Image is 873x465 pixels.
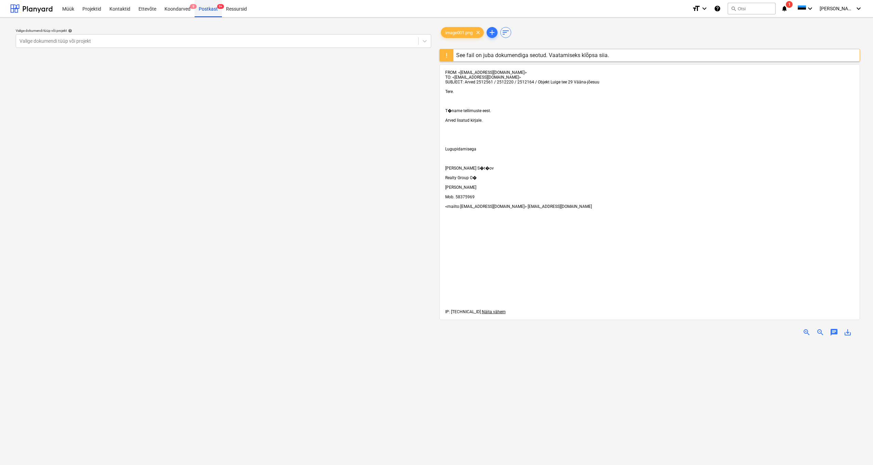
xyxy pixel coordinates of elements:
i: keyboard_arrow_down [700,4,709,13]
span: zoom_in [803,328,811,336]
div: image001.png [441,27,484,38]
span: help [67,29,72,33]
button: Otsi [728,3,776,14]
span: Mob. 58375969 [445,195,475,199]
i: keyboard_arrow_down [806,4,814,13]
span: add [488,28,496,37]
div: See fail on juba dokumendiga seotud. Vaatamiseks klõpsa siia. [456,52,609,58]
span: Arved lisatud kirjale. [445,118,482,123]
i: Abikeskus [714,4,721,13]
span: Realty Group O� [445,175,477,180]
span: search [731,6,736,11]
span: 9 [190,4,197,9]
span: clear [474,28,482,37]
span: TO: <[EMAIL_ADDRESS][DOMAIN_NAME]> [445,75,521,80]
span: Näita vähem [482,309,506,314]
span: IP: [TECHNICAL_ID] [445,309,481,314]
span: [PERSON_NAME] [820,6,854,11]
span: save_alt [844,328,852,336]
span: 1 [786,1,793,8]
div: Valige dokumendi tüüp või projekt [16,28,431,33]
i: keyboard_arrow_down [855,4,863,13]
span: sort [502,28,510,37]
span: T�name tellimuste eest. [445,108,491,113]
span: [PERSON_NAME] S�t�ov [445,166,494,171]
span: zoom_out [816,328,824,336]
span: Lugupidamisega [445,147,476,151]
span: image001.png [441,30,477,35]
span: chat [830,328,838,336]
i: notifications [781,4,788,13]
i: format_size [692,4,700,13]
span: SUBJECT: Arved 2512561 / 2512220 / 2512164 / Objekt Luige tee 29 Vääna-jõesuu [445,80,599,84]
span: Tere. [445,89,454,94]
span: <mailto:[EMAIL_ADDRESS][DOMAIN_NAME]> [EMAIL_ADDRESS][DOMAIN_NAME] [445,204,592,209]
span: [PERSON_NAME] [445,185,476,190]
span: 9+ [217,4,224,9]
span: FROM: <[EMAIL_ADDRESS][DOMAIN_NAME]> [445,70,527,75]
